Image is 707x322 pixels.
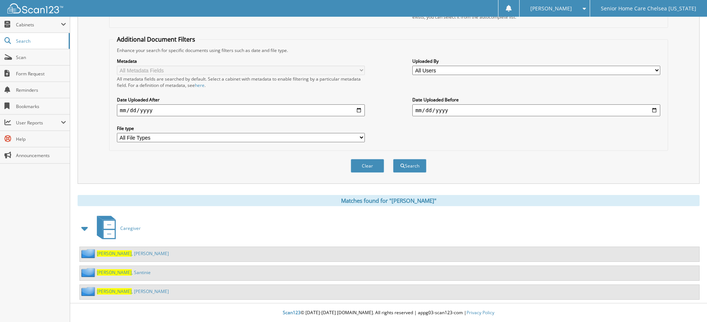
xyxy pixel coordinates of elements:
[97,288,132,295] span: [PERSON_NAME]
[117,58,365,64] label: Metadata
[16,54,66,61] span: Scan
[97,250,169,257] a: [PERSON_NAME], [PERSON_NAME]
[16,38,65,44] span: Search
[467,309,494,316] a: Privacy Policy
[412,97,660,103] label: Date Uploaded Before
[81,268,97,277] img: folder2.png
[92,214,141,243] a: Caregiver
[97,269,151,276] a: [PERSON_NAME], Santinie
[113,35,199,43] legend: Additional Document Filters
[117,104,365,116] input: start
[16,22,61,28] span: Cabinets
[393,159,426,173] button: Search
[412,104,660,116] input: end
[16,103,66,110] span: Bookmarks
[117,97,365,103] label: Date Uploaded After
[283,309,301,316] span: Scan123
[670,286,707,322] iframe: Chat Widget
[117,125,365,131] label: File type
[113,47,664,53] div: Enhance your search for specific documents using filters such as date and file type.
[78,195,700,206] div: Matches found for "[PERSON_NAME]"
[16,120,61,126] span: User Reports
[16,136,66,142] span: Help
[7,3,63,13] img: scan123-logo-white.svg
[81,249,97,258] img: folder2.png
[97,269,132,276] span: [PERSON_NAME]
[16,87,66,93] span: Reminders
[351,159,384,173] button: Clear
[530,6,572,11] span: [PERSON_NAME]
[412,58,660,64] label: Uploaded By
[97,288,169,295] a: [PERSON_NAME], [PERSON_NAME]
[16,71,66,77] span: Form Request
[70,304,707,322] div: © [DATE]-[DATE] [DOMAIN_NAME]. All rights reserved | appg03-scan123-com |
[195,82,204,88] a: here
[120,225,141,231] span: Caregiver
[16,152,66,159] span: Announcements
[117,76,365,88] div: All metadata fields are searched by default. Select a cabinet with metadata to enable filtering b...
[97,250,132,257] span: [PERSON_NAME]
[601,6,696,11] span: Senior Home Care Chelsea [US_STATE]
[81,287,97,296] img: folder2.png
